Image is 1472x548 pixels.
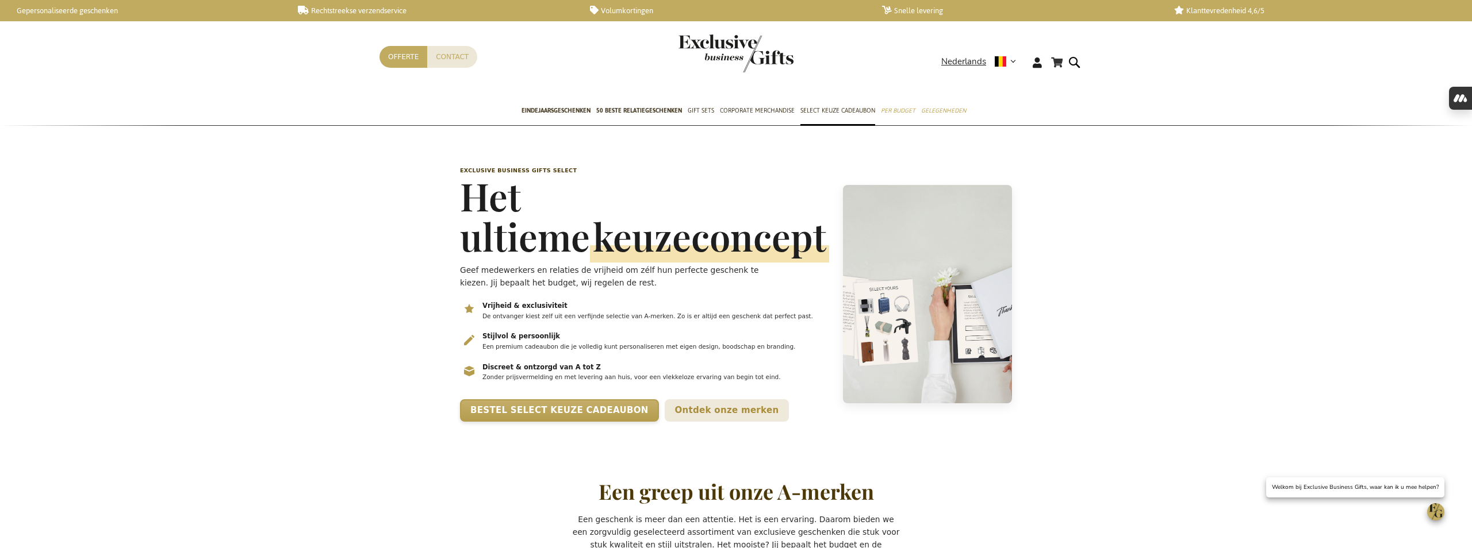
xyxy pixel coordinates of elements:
a: Contact [427,46,477,68]
header: Select keuzeconcept [454,138,1018,451]
span: Select Keuze Cadeaubon [800,105,875,117]
a: Bestel Select Keuze Cadeaubon [460,399,659,422]
a: Gepersonaliseerde geschenken [6,6,279,16]
span: keuzeconcept [590,211,829,263]
a: Klanttevredenheid 4,6/5 [1174,6,1448,16]
span: Gelegenheden [921,105,966,117]
span: Nederlands [941,55,986,68]
h3: Discreet & ontzorgd van A tot Z [482,363,828,372]
h3: Stijlvol & persoonlijk [482,332,828,341]
img: Exclusive Business gifts logo [678,34,793,72]
p: Een premium cadeaubon die je volledig kunt personaliseren met eigen design, boodschap en branding. [482,342,828,352]
ul: Belangrijkste voordelen [460,300,829,389]
p: Zonder prijsvermelding en met levering aan huis, voor een vlekkeloze ervaring van begin tot eind. [482,373,828,382]
a: Ontdek onze merken [665,399,789,422]
h1: Het ultieme [460,176,829,256]
span: Eindejaarsgeschenken [522,105,591,117]
h2: Een greep uit onze A-merken [599,480,874,503]
a: store logo [678,34,736,72]
p: Geef medewerkers en relaties de vrijheid om zélf hun perfecte geschenk te kiezen. Jij bepaalt het... [460,264,787,289]
div: Nederlands [941,55,1023,68]
span: Per Budget [881,105,915,117]
img: Select geschenkconcept – medewerkers kiezen hun eigen cadeauvoucher [843,185,1012,403]
p: De ontvanger kiest zelf uit een verfijnde selectie van A-merken. Zo is er altijd een geschenk dat... [482,312,828,321]
span: Corporate Merchandise [720,105,795,117]
a: Volumkortingen [590,6,864,16]
h3: Vrijheid & exclusiviteit [482,302,828,311]
span: 50 beste relatiegeschenken [596,105,682,117]
a: Rechtstreekse verzendservice [298,6,572,16]
p: Exclusive Business Gifts Select [460,167,829,175]
span: Gift Sets [688,105,714,117]
a: Offerte [379,46,427,68]
a: Snelle levering [882,6,1156,16]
